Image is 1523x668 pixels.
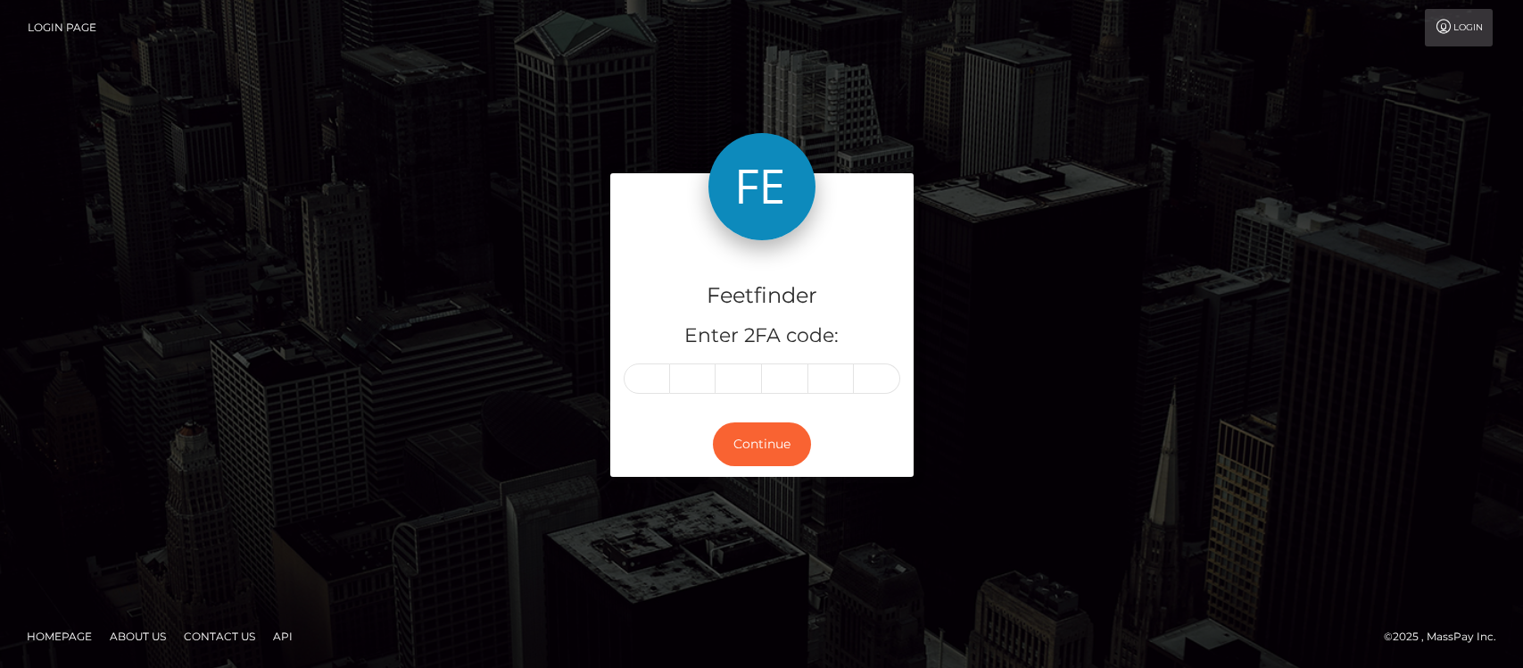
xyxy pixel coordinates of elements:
div: © 2025 , MassPay Inc. [1384,627,1510,647]
a: API [266,622,300,650]
h5: Enter 2FA code: [624,322,900,350]
a: About Us [103,622,173,650]
img: Feetfinder [708,133,815,240]
a: Login [1425,9,1493,46]
h4: Feetfinder [624,280,900,312]
a: Login Page [28,9,96,46]
a: Homepage [20,622,99,650]
a: Contact Us [177,622,262,650]
button: Continue [713,422,811,466]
